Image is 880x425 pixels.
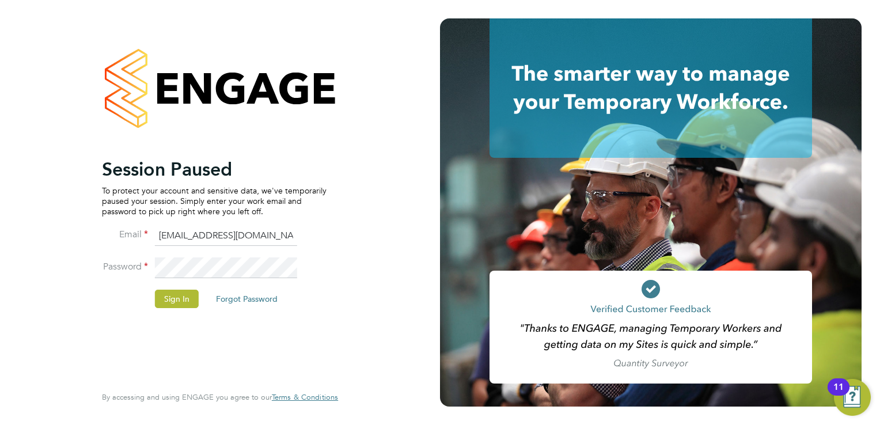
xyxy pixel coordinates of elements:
button: Sign In [155,290,199,308]
div: 11 [833,387,844,402]
label: Email [102,229,148,241]
p: To protect your account and sensitive data, we've temporarily paused your session. Simply enter y... [102,185,327,217]
button: Open Resource Center, 11 new notifications [834,379,871,416]
h2: Session Paused [102,158,327,181]
label: Password [102,261,148,273]
span: Terms & Conditions [272,392,338,402]
span: By accessing and using ENGAGE you agree to our [102,392,338,402]
a: Terms & Conditions [272,393,338,402]
input: Enter your work email... [155,226,297,246]
button: Forgot Password [207,290,287,308]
